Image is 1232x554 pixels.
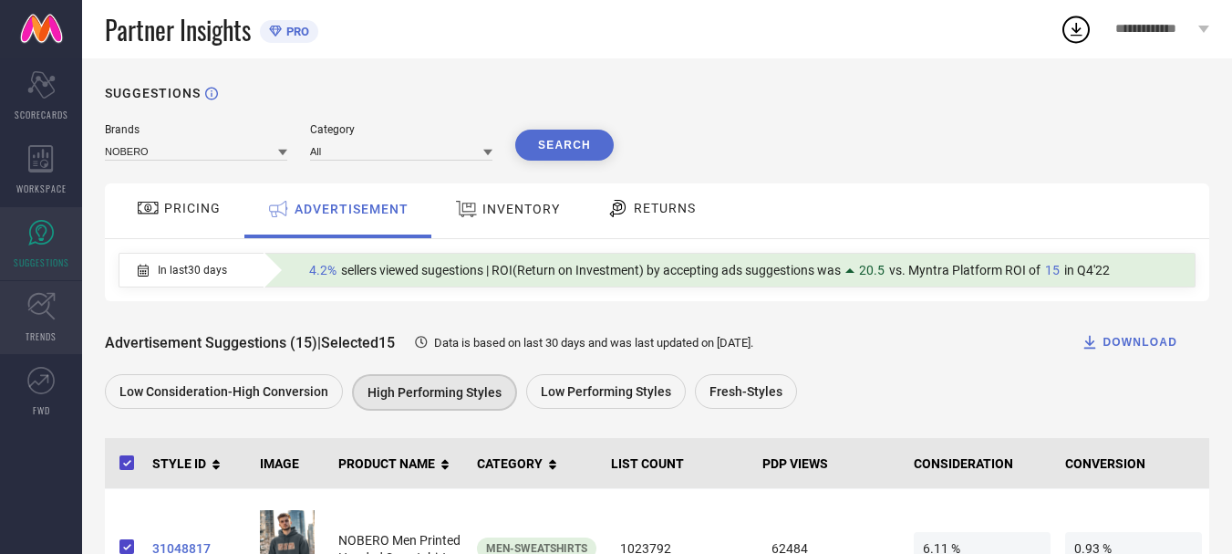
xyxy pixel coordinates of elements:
[604,438,755,489] th: LIST COUNT
[105,334,317,351] span: Advertisement Suggestions (15)
[105,86,201,100] h1: SUGGESTIONS
[1081,333,1177,351] div: DOWNLOAD
[1058,438,1209,489] th: CONVERSION
[889,263,1040,277] span: vs. Myntra Platform ROI of
[482,202,560,216] span: INVENTORY
[33,403,50,417] span: FWD
[309,263,336,277] span: 4.2%
[859,263,885,277] span: 20.5
[331,438,470,489] th: PRODUCT NAME
[105,123,287,136] div: Brands
[368,385,502,400] span: High Performing Styles
[15,108,68,121] span: SCORECARDS
[321,334,395,351] span: Selected 15
[1064,263,1110,277] span: in Q4'22
[634,201,696,215] span: RETURNS
[14,256,69,269] span: SUGGESTIONS
[158,264,227,277] span: In last 30 days
[253,438,331,489] th: IMAGE
[317,334,321,351] span: |
[541,384,671,399] span: Low Performing Styles
[145,438,253,489] th: STYLE ID
[470,438,604,489] th: CATEGORY
[105,11,251,48] span: Partner Insights
[295,202,409,216] span: ADVERTISEMENT
[434,336,753,350] span: Data is based on last 30 days and was last updated on [DATE] .
[515,130,614,161] button: Search
[709,384,782,399] span: Fresh-Styles
[1045,263,1060,277] span: 15
[164,201,221,215] span: PRICING
[282,25,309,38] span: PRO
[341,263,841,277] span: sellers viewed sugestions | ROI(Return on Investment) by accepting ads suggestions was
[119,384,328,399] span: Low Consideration-High Conversion
[310,123,492,136] div: Category
[755,438,906,489] th: PDP VIEWS
[300,258,1119,282] div: Percentage of sellers who have viewed suggestions for the current Insight Type
[906,438,1058,489] th: CONSIDERATION
[16,182,67,195] span: WORKSPACE
[1058,324,1200,361] button: DOWNLOAD
[1060,13,1092,46] div: Open download list
[26,329,57,343] span: TRENDS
